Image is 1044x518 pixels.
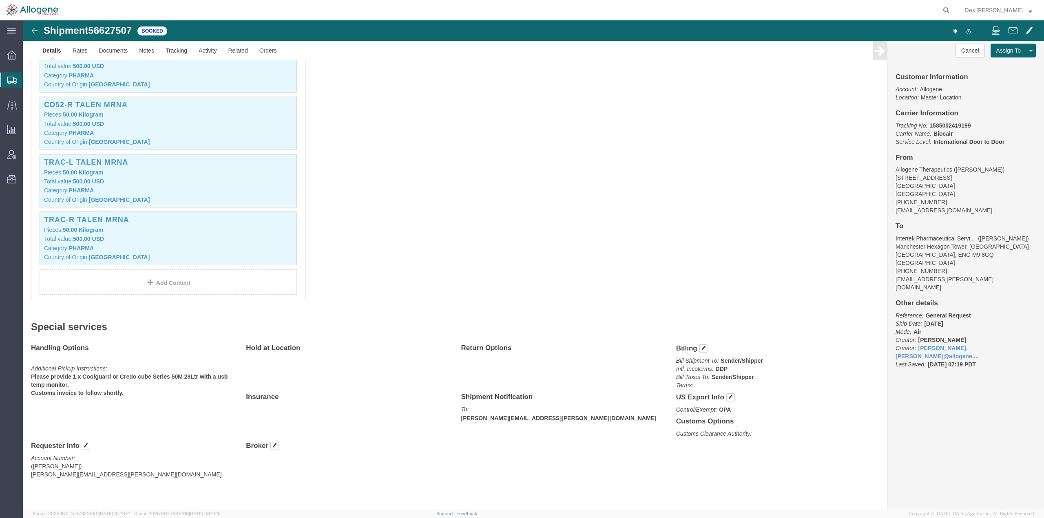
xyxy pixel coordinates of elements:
[33,511,130,516] span: Server: 2025.18.0-4e47823f9d1
[6,4,60,16] img: logo
[23,20,1044,509] iframe: FS Legacy Container
[965,6,1023,15] span: Des Charlery
[99,511,130,516] span: [DATE] 10:23:21
[134,511,221,516] span: Client: 2025.18.0-7346316
[964,5,1033,15] button: Des [PERSON_NAME]
[189,511,221,516] span: [DATE] 08:10:16
[456,511,477,516] a: Feedback
[436,511,457,516] a: Support
[909,510,1034,517] span: Copyright © [DATE]-[DATE] Agistix Inc., All Rights Reserved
